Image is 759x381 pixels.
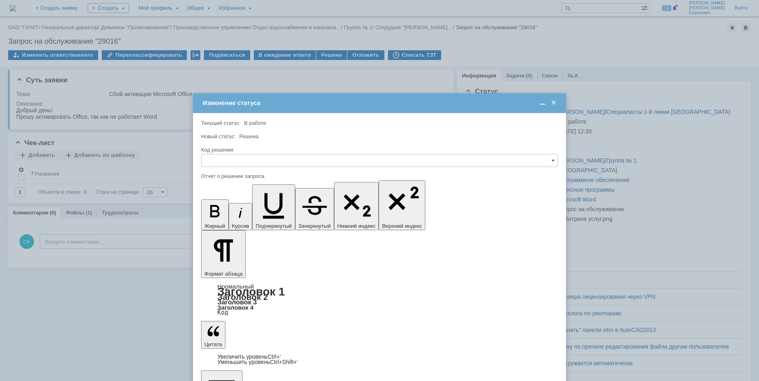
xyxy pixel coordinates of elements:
[270,359,298,365] span: Ctrl+Shift+'
[201,199,229,230] button: Жирный
[201,284,558,315] div: Формат абзаца
[217,304,253,311] a: Заголовок 4
[217,353,281,360] a: Increase
[382,223,422,229] span: Верхний индекс
[204,271,242,277] span: Формат абзаца
[204,223,225,229] span: Жирный
[239,133,258,139] span: Решена
[217,283,254,290] a: Нормальный
[203,99,558,107] div: Изменение статуса
[295,188,334,230] button: Зачеркнутый
[201,354,558,365] div: Цитата
[201,230,246,278] button: Формат абзаца
[550,99,558,107] span: Закрыть
[255,223,292,229] span: Подчеркнутый
[217,285,285,298] a: Заголовок 1
[379,180,425,230] button: Верхний индекс
[201,133,236,139] label: Новый статус:
[201,120,240,126] label: Текущий статус:
[201,147,556,152] div: Код решения
[217,309,228,316] a: Код
[244,120,266,126] span: В работе
[252,184,295,230] button: Подчеркнутый
[217,298,257,306] a: Заголовок 3
[201,173,556,179] div: Отчет о решении запроса
[538,99,547,107] span: Свернуть (Ctrl + M)
[334,182,379,230] button: Нижний индекс
[337,223,376,229] span: Нижний индекс
[232,223,249,229] span: Курсив
[298,223,331,229] span: Зачеркнутый
[268,353,281,360] span: Ctrl+'
[201,321,225,349] button: Цитата
[229,203,253,230] button: Курсив
[204,341,222,347] span: Цитата
[217,292,268,302] a: Заголовок 2
[217,359,298,365] a: Decrease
